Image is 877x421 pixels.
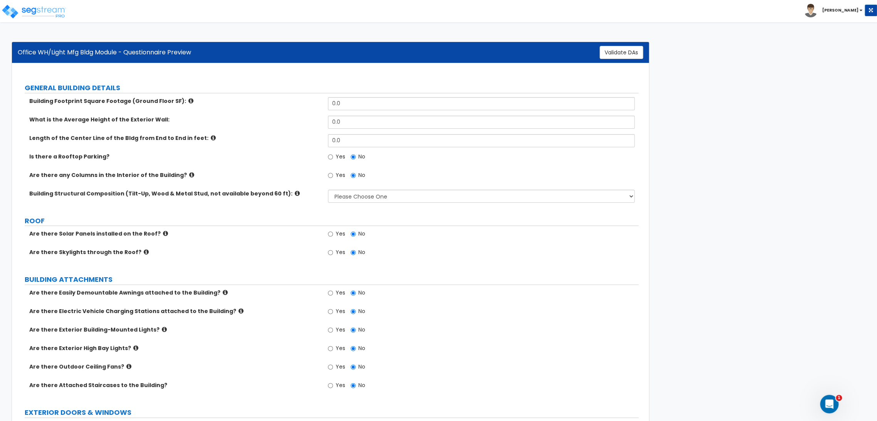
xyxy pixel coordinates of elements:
input: Yes [328,289,333,297]
label: Yes [328,326,345,339]
label: Are there Skylights through the Roof? [29,248,149,256]
label: Yes [328,289,345,302]
label: Length of the Center Line of the Bldg from End to End in feet: [29,134,216,142]
i: click for more info! [188,98,193,104]
input: Yes [328,326,333,334]
i: click for more info! [295,190,300,196]
i: click for more info! [144,249,149,255]
input: Yes [328,363,333,371]
label: No [351,230,365,243]
img: logo_pro_r.png [1,4,67,19]
label: No [351,153,365,166]
i: click for more info! [211,135,216,141]
label: GENERAL BUILDING DETAILS [25,83,120,93]
input: No [351,248,356,257]
label: Yes [328,230,345,243]
input: No [351,381,356,390]
label: Yes [328,363,345,376]
i: click for more info! [162,327,167,332]
label: No [351,307,365,320]
input: Yes [328,248,333,257]
label: Yes [328,381,345,394]
i: click for more info! [126,364,131,369]
div: Office WH/Light Mfg Bldg Module - Questionnaire Preview [12,48,330,57]
label: No [351,171,365,184]
label: EXTERIOR DOORS & WINDOWS [25,408,131,418]
label: Is there a Rooftop Parking? [29,153,109,160]
label: Are there Outdoor Ceiling Fans? [29,363,131,370]
label: Are there Easily Demountable Awnings attached to the Building? [29,289,228,296]
label: No [351,326,365,339]
label: BUILDING ATTACHMENTS [25,274,113,285]
label: ROOF [25,216,45,226]
input: Yes [328,171,333,180]
span: 1 [836,395,842,401]
input: No [351,326,356,334]
label: No [351,248,365,261]
label: Are there Solar Panels installed on the Roof? [29,230,168,237]
input: No [351,289,356,297]
label: Building Footprint Square Footage (Ground Floor SF): [29,97,193,105]
label: No [351,363,365,376]
a: Validate DAs [600,46,643,59]
label: No [351,381,365,394]
input: No [351,153,356,161]
label: Are there Exterior Building-Mounted Lights? [29,326,167,333]
label: What is the Average Height of the Exterior Wall: [29,116,170,123]
label: Yes [328,248,345,261]
label: Are there any Columns in the Interior of the Building? [29,171,194,179]
b: [PERSON_NAME] [822,7,859,13]
label: No [351,344,365,357]
label: Yes [328,344,345,357]
label: Are there Exterior High Bay Lights? [29,344,138,352]
label: Yes [328,153,345,166]
input: No [351,230,356,238]
i: click for more info! [189,172,194,178]
label: Yes [328,171,345,184]
i: click for more info! [133,345,138,351]
input: No [351,344,356,353]
i: click for more info! [239,308,244,314]
label: Are there Attached Staircases to the Building? [29,381,167,389]
img: avatar.png [804,4,817,17]
input: Yes [328,307,333,316]
input: Yes [328,153,333,161]
label: Building Structural Composition (Tilt-Up, Wood & Metal Stud, not available beyond 60 ft): [29,190,300,197]
label: Yes [328,307,345,320]
input: No [351,307,356,316]
label: Are there Electric Vehicle Charging Stations attached to the Building? [29,307,244,315]
input: Yes [328,230,333,238]
input: Yes [328,344,333,353]
i: click for more info! [163,231,168,236]
iframe: Intercom live chat [820,395,838,413]
input: Yes [328,381,333,390]
input: No [351,171,356,180]
input: No [351,363,356,371]
i: click for more info! [223,290,228,295]
label: No [351,289,365,302]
